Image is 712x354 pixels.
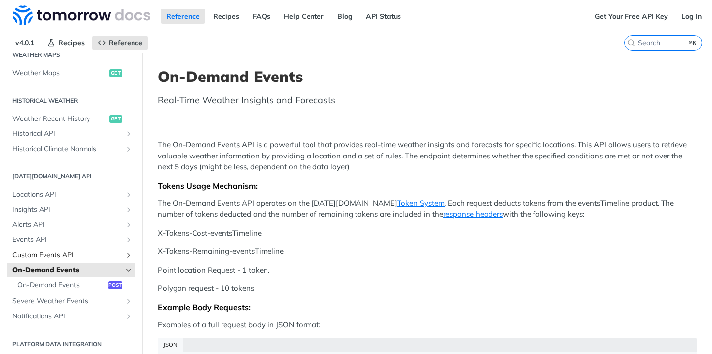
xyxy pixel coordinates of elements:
button: Show subpages for Locations API [125,191,133,198]
span: get [109,69,122,77]
span: Recipes [58,39,85,47]
a: Insights APIShow subpages for Insights API [7,202,135,217]
span: Custom Events API [12,250,122,260]
div: Tokens Usage Mechanism: [158,181,697,191]
button: Show subpages for Alerts API [125,221,133,229]
span: get [109,115,122,123]
a: Recipes [42,36,90,50]
a: Token System [397,198,445,208]
a: Historical APIShow subpages for Historical API [7,126,135,141]
p: X-Tokens-Cost-eventsTimeline [158,228,697,239]
span: post [108,281,122,289]
span: Locations API [12,190,122,199]
button: Show subpages for Notifications API [125,313,133,320]
span: v4.0.1 [10,36,40,50]
a: Recipes [208,9,245,24]
a: Locations APIShow subpages for Locations API [7,187,135,202]
p: Examples of a full request body in JSON format: [158,319,697,331]
p: X-Tokens-Remaining-eventsTimeline [158,246,697,257]
span: Events API [12,235,122,245]
h2: Platform DATA integration [7,340,135,349]
a: Custom Events APIShow subpages for Custom Events API [7,248,135,263]
span: Severe Weather Events [12,296,122,306]
a: Reference [161,9,205,24]
h2: [DATE][DOMAIN_NAME] API [7,172,135,181]
h2: Historical Weather [7,96,135,105]
p: The On-Demand Events API operates on the [DATE][DOMAIN_NAME] . Each request deducts tokens from t... [158,198,697,220]
span: Historical Climate Normals [12,144,122,154]
h1: On-Demand Events [158,68,697,85]
a: Reference [92,36,148,50]
span: Reference [109,39,142,47]
a: response headers [443,209,503,219]
button: Show subpages for Custom Events API [125,251,133,259]
button: Show subpages for Severe Weather Events [125,297,133,305]
a: Log In [676,9,707,24]
span: Notifications API [12,312,122,321]
a: On-Demand Eventspost [12,278,135,293]
button: Show subpages for Historical API [125,130,133,138]
svg: Search [627,39,635,47]
p: Polygon request - 10 tokens [158,283,697,294]
img: Tomorrow.io Weather API Docs [13,5,150,25]
div: Example Body Requests: [158,302,697,312]
a: Weather Recent Historyget [7,112,135,126]
button: Show subpages for Historical Climate Normals [125,145,133,153]
span: On-Demand Events [17,280,106,290]
button: Hide subpages for On-Demand Events [125,266,133,274]
p: Point location Request - 1 token. [158,265,697,276]
a: FAQs [247,9,276,24]
button: Show subpages for Insights API [125,206,133,214]
span: On-Demand Events [12,265,122,275]
kbd: ⌘K [687,38,699,48]
a: Events APIShow subpages for Events API [7,233,135,247]
a: On-Demand EventsHide subpages for On-Demand Events [7,263,135,277]
span: Alerts API [12,220,122,230]
a: Severe Weather EventsShow subpages for Severe Weather Events [7,294,135,309]
a: Blog [332,9,358,24]
span: Historical API [12,129,122,139]
a: Weather Mapsget [7,66,135,80]
a: API Status [360,9,406,24]
a: Alerts APIShow subpages for Alerts API [7,217,135,232]
span: Weather Maps [12,68,107,78]
p: The On-Demand Events API is a powerful tool that provides real-time weather insights and forecast... [158,139,697,173]
p: Real-Time Weather Insights and Forecasts [158,93,697,107]
a: Get Your Free API Key [589,9,673,24]
span: Weather Recent History [12,114,107,124]
a: Help Center [278,9,329,24]
a: Notifications APIShow subpages for Notifications API [7,309,135,324]
span: Insights API [12,205,122,215]
button: Show subpages for Events API [125,236,133,244]
h2: Weather Maps [7,50,135,59]
a: Historical Climate NormalsShow subpages for Historical Climate Normals [7,142,135,157]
